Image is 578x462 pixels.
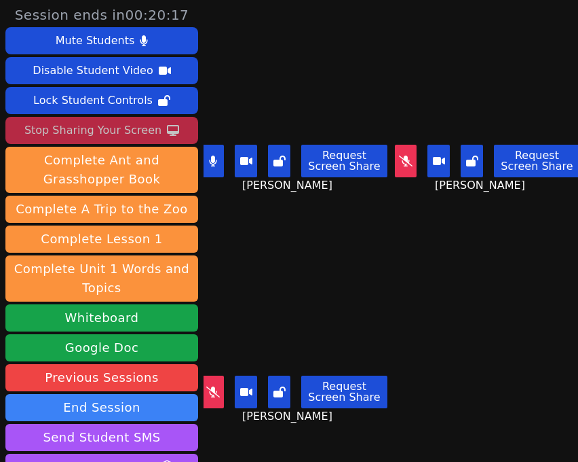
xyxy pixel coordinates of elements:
button: Complete Ant and Grasshopper Book [5,147,198,193]
span: [PERSON_NAME] [435,177,528,194]
a: Previous Sessions [5,364,198,391]
button: Complete Lesson 1 [5,226,198,253]
button: Send Student SMS [5,424,198,451]
span: [PERSON_NAME] [242,408,336,425]
div: Stop Sharing Your Screen [24,120,161,141]
button: Whiteboard [5,304,198,332]
button: Complete A Trip to the Zoo [5,196,198,223]
button: Complete Unit 1 Words and Topics [5,255,198,302]
a: Google Doc [5,334,198,361]
div: Mute Students [56,30,134,52]
button: Stop Sharing Your Screen [5,117,198,144]
time: 00:20:17 [126,7,189,23]
button: End Session [5,394,198,421]
button: Request Screen Share [301,145,387,177]
div: Lock Student Controls [33,90,153,111]
button: Request Screen Share [301,376,387,408]
span: [PERSON_NAME] [242,177,336,194]
button: Lock Student Controls [5,87,198,114]
span: Session ends in [15,5,189,24]
div: Disable Student Video [33,60,153,82]
button: Disable Student Video [5,57,198,84]
button: Mute Students [5,27,198,54]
